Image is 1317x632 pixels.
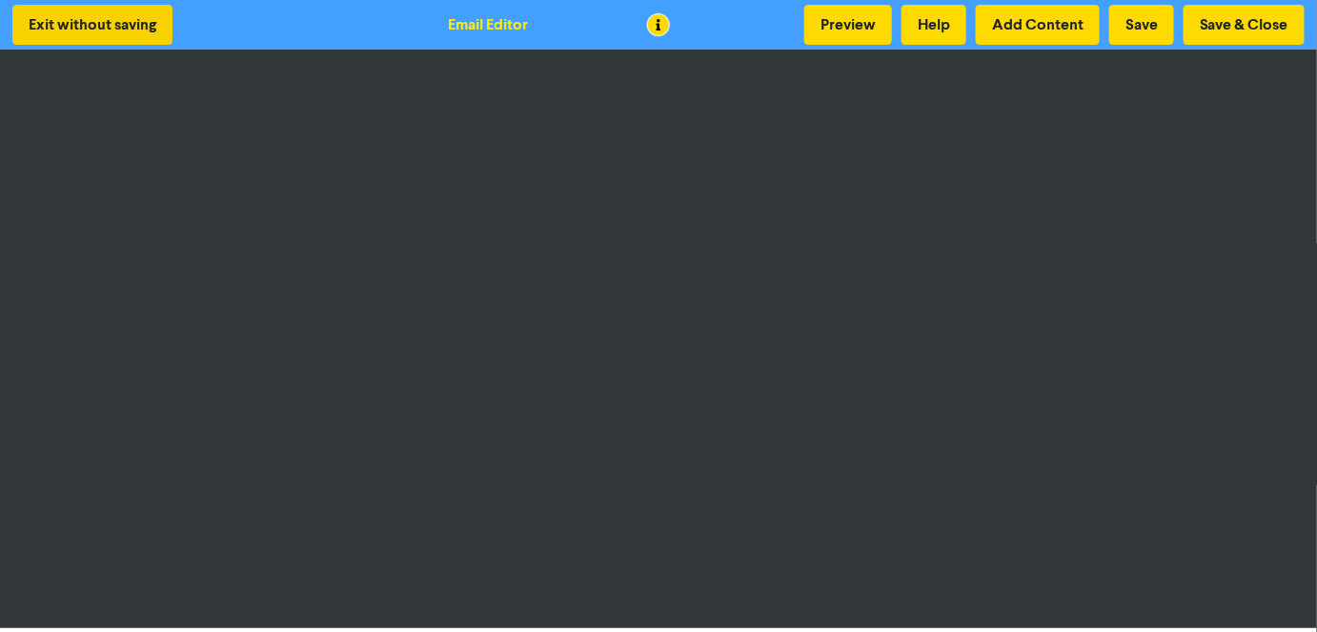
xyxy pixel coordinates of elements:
[12,5,172,45] button: Exit without saving
[902,5,966,45] button: Help
[1184,5,1305,45] button: Save & Close
[449,13,529,36] div: Email Editor
[804,5,892,45] button: Preview
[976,5,1100,45] button: Add Content
[1109,5,1174,45] button: Save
